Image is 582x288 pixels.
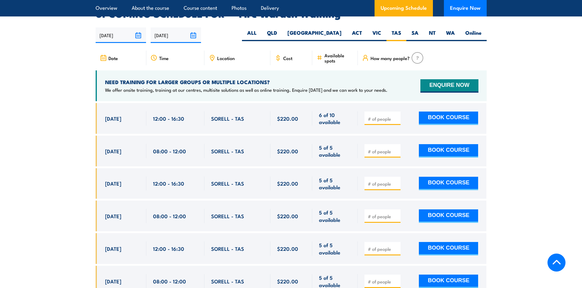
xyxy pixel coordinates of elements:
[419,177,478,190] button: BOOK COURSE
[277,180,298,187] span: $220.00
[153,278,186,285] span: 08:00 - 12:00
[96,9,487,18] h2: UPCOMING SCHEDULE FOR - "Fire Warden Training"
[159,55,169,61] span: Time
[105,87,387,93] p: We offer onsite training, training at our centres, multisite solutions as well as online training...
[153,245,184,252] span: 12:00 - 16:30
[419,144,478,158] button: BOOK COURSE
[211,245,244,252] span: SORELL - TAS
[153,212,186,219] span: 08:00 - 12:00
[324,53,353,63] span: Available spots
[277,278,298,285] span: $220.00
[319,144,351,158] span: 5 of 5 available
[105,278,121,285] span: [DATE]
[217,55,235,61] span: Location
[319,241,351,256] span: 5 of 5 available
[406,29,424,41] label: SA
[211,278,244,285] span: SORELL - TAS
[368,148,398,155] input: # of people
[242,29,262,41] label: ALL
[319,209,351,223] span: 5 of 5 available
[419,112,478,125] button: BOOK COURSE
[282,29,347,41] label: [GEOGRAPHIC_DATA]
[460,29,487,41] label: Online
[105,212,121,219] span: [DATE]
[211,180,244,187] span: SORELL - TAS
[283,55,292,61] span: Cost
[211,148,244,155] span: SORELL - TAS
[153,115,184,122] span: 12:00 - 16:30
[105,148,121,155] span: [DATE]
[153,180,184,187] span: 12:00 - 16:30
[367,29,386,41] label: VIC
[347,29,367,41] label: ACT
[262,29,282,41] label: QLD
[368,181,398,187] input: # of people
[419,242,478,255] button: BOOK COURSE
[277,148,298,155] span: $220.00
[277,115,298,122] span: $220.00
[368,246,398,252] input: # of people
[108,55,118,61] span: Date
[151,27,201,43] input: To date
[105,79,387,85] h4: NEED TRAINING FOR LARGER GROUPS OR MULTIPLE LOCATIONS?
[368,279,398,285] input: # of people
[277,245,298,252] span: $220.00
[153,148,186,155] span: 08:00 - 12:00
[105,180,121,187] span: [DATE]
[419,275,478,288] button: BOOK COURSE
[424,29,441,41] label: NT
[277,212,298,219] span: $220.00
[368,213,398,219] input: # of people
[211,212,244,219] span: SORELL - TAS
[420,79,478,93] button: ENQUIRE NOW
[386,29,406,41] label: TAS
[105,245,121,252] span: [DATE]
[96,27,146,43] input: From date
[319,111,351,126] span: 6 of 10 available
[441,29,460,41] label: WA
[211,115,244,122] span: SORELL - TAS
[368,116,398,122] input: # of people
[319,176,351,191] span: 5 of 5 available
[371,55,410,61] span: How many people?
[419,209,478,223] button: BOOK COURSE
[105,115,121,122] span: [DATE]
